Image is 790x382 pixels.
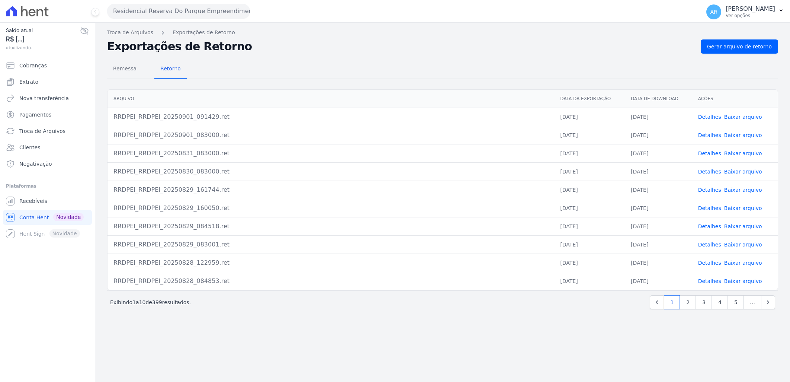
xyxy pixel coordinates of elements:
a: Detalhes [698,278,721,284]
div: RRDPEI_RRDPEI_20250829_084518.ret [113,222,548,231]
a: Baixar arquivo [724,132,762,138]
nav: Breadcrumb [107,29,778,36]
td: [DATE] [554,272,625,290]
div: RRDPEI_RRDPEI_20250829_160050.ret [113,204,548,213]
td: [DATE] [554,162,625,181]
span: Pagamentos [19,111,51,118]
a: Baixar arquivo [724,187,762,193]
td: [DATE] [625,108,692,126]
a: Detalhes [698,114,721,120]
a: Previous [650,295,664,309]
a: Conta Hent Novidade [3,210,92,225]
td: [DATE] [554,235,625,254]
span: Troca de Arquivos [19,127,65,135]
span: Conta Hent [19,214,49,221]
a: Baixar arquivo [724,150,762,156]
span: AR [710,9,717,15]
td: [DATE] [625,126,692,144]
a: Retorno [154,60,187,79]
th: Data de Download [625,90,692,108]
h2: Exportações de Retorno [107,41,695,52]
div: RRDPEI_RRDPEI_20250828_084853.ret [113,277,548,286]
span: Remessa [109,61,141,76]
th: Data da Exportação [554,90,625,108]
a: 3 [696,295,712,309]
div: RRDPEI_RRDPEI_20250901_091429.ret [113,112,548,121]
div: RRDPEI_RRDPEI_20250828_122959.ret [113,258,548,267]
span: Saldo atual [6,26,80,34]
span: Negativação [19,160,52,168]
a: 2 [680,295,696,309]
td: [DATE] [554,181,625,199]
a: Detalhes [698,205,721,211]
a: Detalhes [698,187,721,193]
td: [DATE] [625,162,692,181]
span: 10 [139,299,146,305]
td: [DATE] [625,235,692,254]
a: Baixar arquivo [724,278,762,284]
p: Exibindo a de resultados. [110,299,191,306]
a: 4 [712,295,728,309]
a: Troca de Arquivos [107,29,153,36]
span: 399 [152,299,162,305]
a: Recebíveis [3,194,92,208]
p: [PERSON_NAME] [726,5,775,13]
td: [DATE] [625,181,692,199]
p: Ver opções [726,13,775,19]
a: Nova transferência [3,91,92,106]
a: Baixar arquivo [724,223,762,229]
a: Troca de Arquivos [3,124,92,139]
a: 1 [664,295,680,309]
div: RRDPEI_RRDPEI_20250831_083000.ret [113,149,548,158]
a: Baixar arquivo [724,242,762,248]
a: Detalhes [698,132,721,138]
span: atualizando... [6,44,80,51]
td: [DATE] [554,126,625,144]
a: Exportações de Retorno [173,29,235,36]
span: Recebíveis [19,197,47,205]
a: Baixar arquivo [724,205,762,211]
div: RRDPEI_RRDPEI_20250829_083001.ret [113,240,548,249]
a: Extrato [3,74,92,89]
div: RRDPEI_RRDPEI_20250830_083000.ret [113,167,548,176]
td: [DATE] [625,199,692,217]
th: Ações [692,90,778,108]
span: Retorno [156,61,185,76]
a: Detalhes [698,260,721,266]
th: Arquivo [107,90,554,108]
div: Plataformas [6,182,89,191]
td: [DATE] [554,144,625,162]
span: Gerar arquivo de retorno [707,43,772,50]
span: R$ [...] [6,34,80,44]
a: 5 [728,295,744,309]
a: Gerar arquivo de retorno [701,39,778,54]
button: Residencial Reserva Do Parque Empreendimento Imobiliario LTDA [107,4,250,19]
a: Baixar arquivo [724,114,762,120]
td: [DATE] [554,254,625,272]
td: [DATE] [625,272,692,290]
a: Cobranças [3,58,92,73]
a: Clientes [3,140,92,155]
a: Detalhes [698,223,721,229]
a: Pagamentos [3,107,92,122]
span: … [744,295,761,309]
a: Detalhes [698,169,721,175]
span: Clientes [19,144,40,151]
td: [DATE] [625,217,692,235]
button: AR [PERSON_NAME] Ver opções [700,1,790,22]
td: [DATE] [554,199,625,217]
a: Remessa [107,60,142,79]
span: Cobranças [19,62,47,69]
nav: Sidebar [6,58,89,241]
td: [DATE] [554,108,625,126]
span: Extrato [19,78,38,86]
td: [DATE] [554,217,625,235]
td: [DATE] [625,254,692,272]
span: Novidade [53,213,84,221]
a: Next [761,295,775,309]
div: RRDPEI_RRDPEI_20250829_161744.ret [113,185,548,194]
div: RRDPEI_RRDPEI_20250901_083000.ret [113,131,548,140]
a: Baixar arquivo [724,260,762,266]
td: [DATE] [625,144,692,162]
a: Detalhes [698,150,721,156]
